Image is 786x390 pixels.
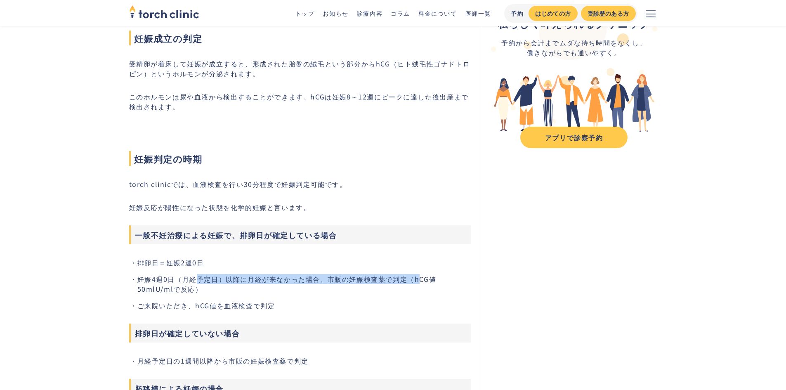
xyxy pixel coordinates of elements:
a: コラム [391,9,410,17]
div: 予約から会計までムダな待ち時間をなくし、 働きながらでも通いやすく。 [498,38,650,57]
li: ご来院いただき、hCG値を血液検査で判定 [137,300,471,310]
span: 妊娠成立の判定 [129,31,471,45]
span: 妊娠判定の時期 [129,151,471,166]
h3: 排卵日が確定していない場合 [129,324,471,343]
a: 料金について [418,9,457,17]
img: torch clinic [129,2,199,21]
p: 妊娠反応が陽性になった状態を化学的妊娠と言います。 [129,202,471,212]
li: 月経予定日の1週間以降から市販の妊娠検査薬で判定 [137,356,471,366]
a: 診療内容 [357,9,382,17]
a: 受診歴のある方 [581,6,636,21]
p: このホルモンは尿や血液から検出することができます。hCGは妊娠8～12週にピークに達した後出産まで検出されます。 [129,92,471,111]
a: トップ [295,9,315,17]
div: はじめての方 [535,9,571,18]
a: お知らせ [323,9,348,17]
a: アプリで診察予約 [520,127,628,148]
div: アプリで診察予約 [528,132,620,142]
li: 妊娠4週0日（月経予定日）以降に月経が来なかった場合、市販の妊娠検査薬で判定（hCG値50mlU/mlで反応） [137,274,471,294]
li: 排卵日＝妊娠2週0日 [137,258,471,267]
p: torch clinicでは、血液検査を行い30分程度で妊娠判定可能です。 [129,179,471,189]
p: 受精卵が着床して妊娠が成立すると、形成された胎盤の絨毛という部分からhCG（ヒト絨毛性ゴナドトロピン）というホルモンが分泌されます。 [129,59,471,78]
a: 医師一覧 [465,9,491,17]
div: 受診歴のある方 [588,9,629,18]
div: 予約 [511,9,524,18]
h3: 一般不妊治療による妊娠で、排卵日が確定している場合 [129,225,471,244]
a: home [129,6,199,21]
a: はじめての方 [529,6,577,21]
